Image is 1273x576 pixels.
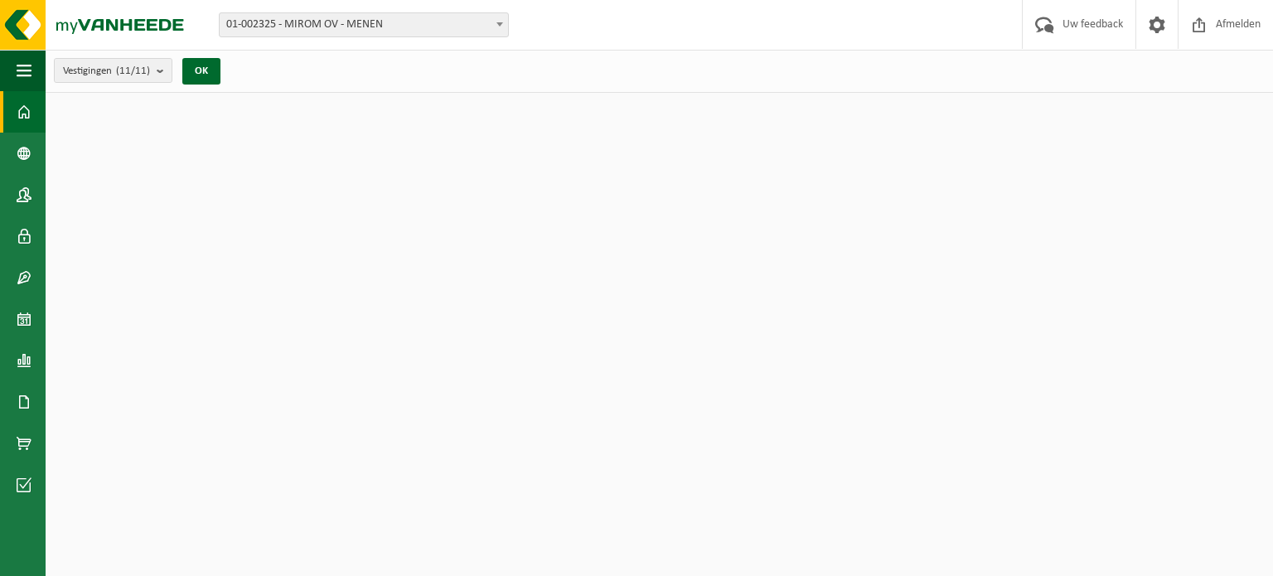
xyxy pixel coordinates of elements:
[220,13,508,36] span: 01-002325 - MIROM OV - MENEN
[116,65,150,76] count: (11/11)
[54,58,172,83] button: Vestigingen(11/11)
[63,59,150,84] span: Vestigingen
[219,12,509,37] span: 01-002325 - MIROM OV - MENEN
[182,58,220,85] button: OK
